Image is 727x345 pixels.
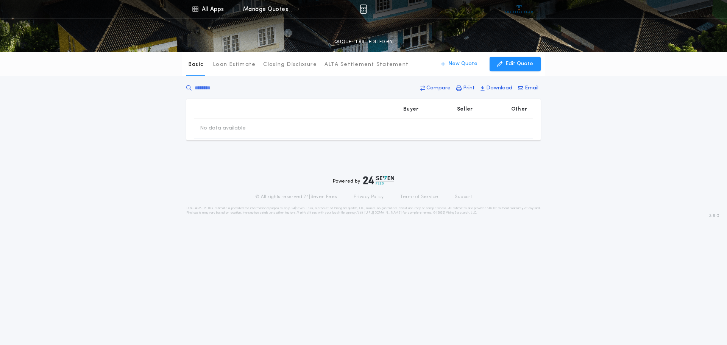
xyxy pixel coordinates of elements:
[516,81,541,95] button: Email
[255,194,337,200] p: © All rights reserved. 24|Seven Fees
[433,57,485,71] button: New Quote
[400,194,438,200] a: Terms of Service
[188,61,203,69] p: Basic
[454,81,477,95] button: Print
[457,106,473,113] p: Seller
[418,81,453,95] button: Compare
[403,106,418,113] p: Buyer
[709,212,719,219] span: 3.8.0
[194,119,252,138] td: No data available
[324,61,409,69] p: ALTA Settlement Statement
[490,57,541,71] button: Edit Quote
[463,84,475,92] p: Print
[486,84,512,92] p: Download
[455,194,472,200] a: Support
[213,61,256,69] p: Loan Estimate
[505,5,534,13] img: vs-icon
[360,5,367,14] img: img
[511,106,527,113] p: Other
[478,81,515,95] button: Download
[426,84,451,92] p: Compare
[363,176,394,185] img: logo
[505,60,533,68] p: Edit Quote
[263,61,317,69] p: Closing Disclosure
[333,176,394,185] div: Powered by
[354,194,384,200] a: Privacy Policy
[525,84,538,92] p: Email
[364,211,402,214] a: [URL][DOMAIN_NAME]
[186,206,541,215] p: DISCLAIMER: This estimate is provided for informational purposes only. 24|Seven Fees, a product o...
[448,60,477,68] p: New Quote
[334,38,393,46] p: QUOTE - LAST EDITED BY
